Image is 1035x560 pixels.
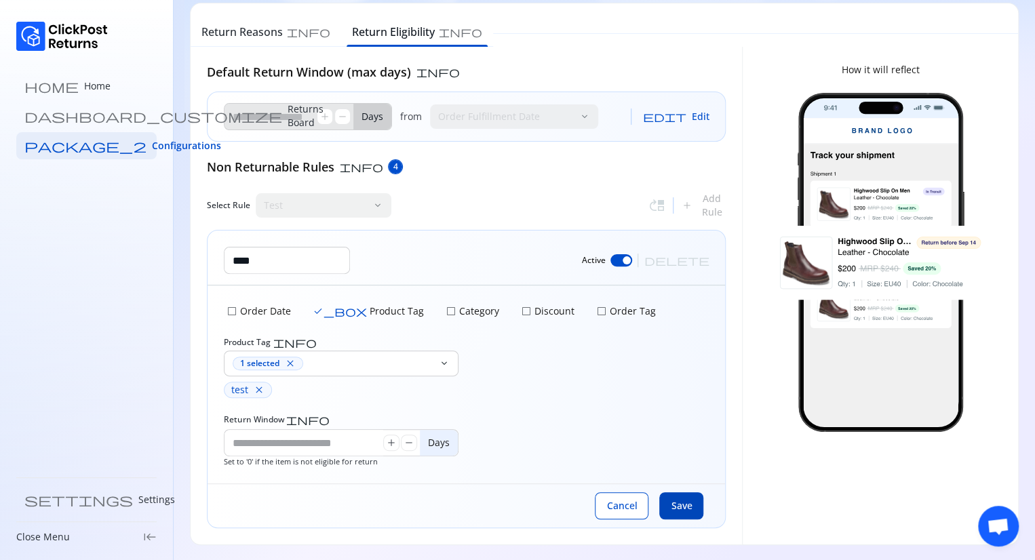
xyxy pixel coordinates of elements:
[237,304,291,318] p: Order Date
[313,306,367,317] span: check_box
[207,63,411,81] h5: Default Return Window (max days)
[16,486,157,513] a: settings Settings
[438,110,574,123] p: Order Fulfillment Date
[842,63,920,77] p: How it will reflect
[456,304,499,318] p: Category
[16,132,157,159] a: package_2 Configurations
[593,302,659,321] button: Order Tag
[16,73,157,100] a: home Home
[439,358,450,369] span: keyboard_arrow_down
[84,79,111,93] p: Home
[340,161,383,172] span: info
[138,493,175,506] p: Settings
[227,306,237,317] span: check_box_outline_blank
[353,104,391,129] p: Days
[606,499,637,513] span: Cancel
[642,103,709,130] button: Edit
[420,430,458,456] p: Days
[400,110,422,123] p: from
[273,337,317,348] span: info
[231,383,248,397] p: test
[978,506,1019,546] div: Open chat
[393,161,398,172] span: 4
[386,437,397,448] span: add
[285,358,296,369] span: close
[24,139,147,153] span: package_2
[152,139,221,153] span: Configurations
[224,414,330,425] label: Return Window
[446,306,456,317] span: check_box_outline_blank
[691,110,709,123] span: Edit
[207,158,334,176] h5: Non Returnable Rules
[404,437,414,448] span: remove
[521,306,532,317] span: check_box_outline_blank
[671,499,692,513] span: Save
[264,199,367,212] p: Test
[287,26,330,37] span: info
[443,302,502,321] button: Category
[659,492,703,519] button: Save
[143,530,157,544] span: keyboard_tab_rtl
[595,492,648,519] button: Cancel
[532,304,574,318] p: Discount
[207,200,250,211] span: Select Rule
[518,302,577,321] button: Discount
[16,22,108,51] img: Logo
[24,109,282,123] span: dashboard_customize
[24,79,79,93] span: home
[16,530,70,544] p: Close Menu
[759,93,1002,432] img: return-image
[581,255,605,266] span: Active
[642,111,686,122] span: edit
[224,302,294,321] button: Order Date
[24,493,133,506] span: settings
[439,26,482,37] span: info
[224,337,271,348] span: Product Tag
[352,24,435,40] h6: Return Eligibility
[254,384,265,395] span: close
[240,358,279,369] span: 1 selected
[201,24,283,40] h6: Return Reasons
[286,414,330,425] span: info
[310,302,427,321] button: Product Tag
[416,66,460,77] span: info
[288,102,324,129] p: Returns Board
[367,304,424,318] p: Product Tag
[16,530,157,544] div: Close Menukeyboard_tab_rtl
[607,304,656,318] p: Order Tag
[224,456,378,466] span: Set to '0' if the item is not eligible for return
[596,306,607,317] span: check_box_outline_blank
[16,102,157,129] a: dashboard_customize Returns Board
